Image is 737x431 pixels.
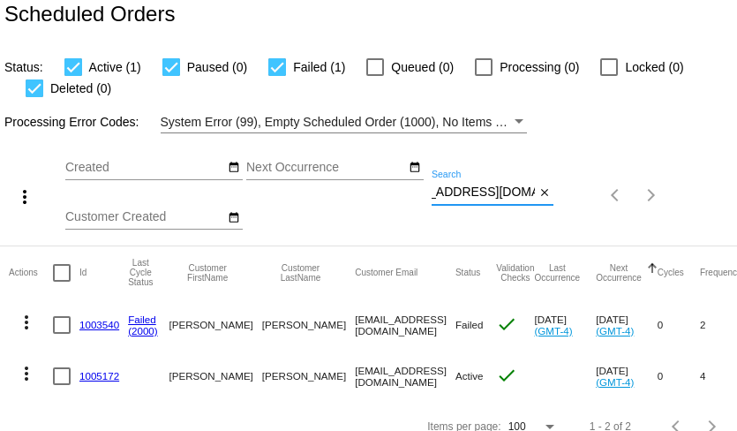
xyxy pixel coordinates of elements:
mat-header-cell: Actions [9,246,53,299]
a: (GMT-4) [596,325,634,336]
span: Failed [455,319,484,330]
mat-icon: more_vert [14,186,35,208]
a: (GMT-4) [534,325,572,336]
span: Active (1) [89,57,141,78]
mat-cell: [DATE] [534,299,596,351]
input: Next Occurrence [246,161,405,175]
mat-cell: 0 [658,351,700,402]
mat-cell: [PERSON_NAME] [169,299,261,351]
mat-cell: [EMAIL_ADDRESS][DOMAIN_NAME] [355,299,455,351]
button: Clear [535,184,553,202]
mat-icon: check [496,314,517,335]
button: Change sorting for NextOccurrenceUtc [596,263,642,283]
button: Change sorting for CustomerFirstName [169,263,245,283]
mat-icon: more_vert [16,312,37,333]
input: Created [65,161,224,175]
mat-icon: date_range [228,161,240,175]
button: Change sorting for LastOccurrenceUtc [534,263,580,283]
a: Failed [128,314,156,325]
button: Previous page [598,178,634,213]
mat-cell: [DATE] [596,299,658,351]
button: Change sorting for CustomerEmail [355,268,417,278]
mat-icon: more_vert [16,363,37,384]
a: (GMT-4) [596,376,634,388]
button: Change sorting for Cycles [658,268,684,278]
span: Paused (0) [187,57,247,78]
a: 1005172 [79,370,119,382]
mat-cell: [PERSON_NAME] [262,351,355,402]
span: Processing (0) [500,57,579,78]
input: Search [432,185,535,200]
button: Next page [634,178,669,213]
mat-icon: check [496,365,517,386]
mat-icon: close [538,186,551,200]
input: Customer Created [65,210,224,224]
h2: Scheduled Orders [4,2,175,26]
span: Queued (0) [391,57,454,78]
span: Processing Error Codes: [4,115,139,129]
mat-cell: [PERSON_NAME] [262,299,355,351]
span: Deleted (0) [50,78,111,99]
a: (2000) [128,325,158,336]
span: Locked (0) [625,57,683,78]
span: Status: [4,60,43,74]
button: Change sorting for LastProcessingCycleId [128,258,153,287]
button: Change sorting for Id [79,268,86,278]
a: 1003540 [79,319,119,330]
button: Change sorting for Status [455,268,480,278]
span: Failed (1) [293,57,345,78]
mat-icon: date_range [228,211,240,225]
mat-select: Filter by Processing Error Codes [161,111,527,133]
button: Change sorting for CustomerLastName [262,263,339,283]
mat-cell: [PERSON_NAME] [169,351,261,402]
mat-cell: [EMAIL_ADDRESS][DOMAIN_NAME] [355,351,455,402]
mat-icon: date_range [409,161,421,175]
mat-cell: [DATE] [596,351,658,402]
mat-header-cell: Validation Checks [496,246,534,299]
span: Active [455,370,484,382]
mat-cell: 0 [658,299,700,351]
